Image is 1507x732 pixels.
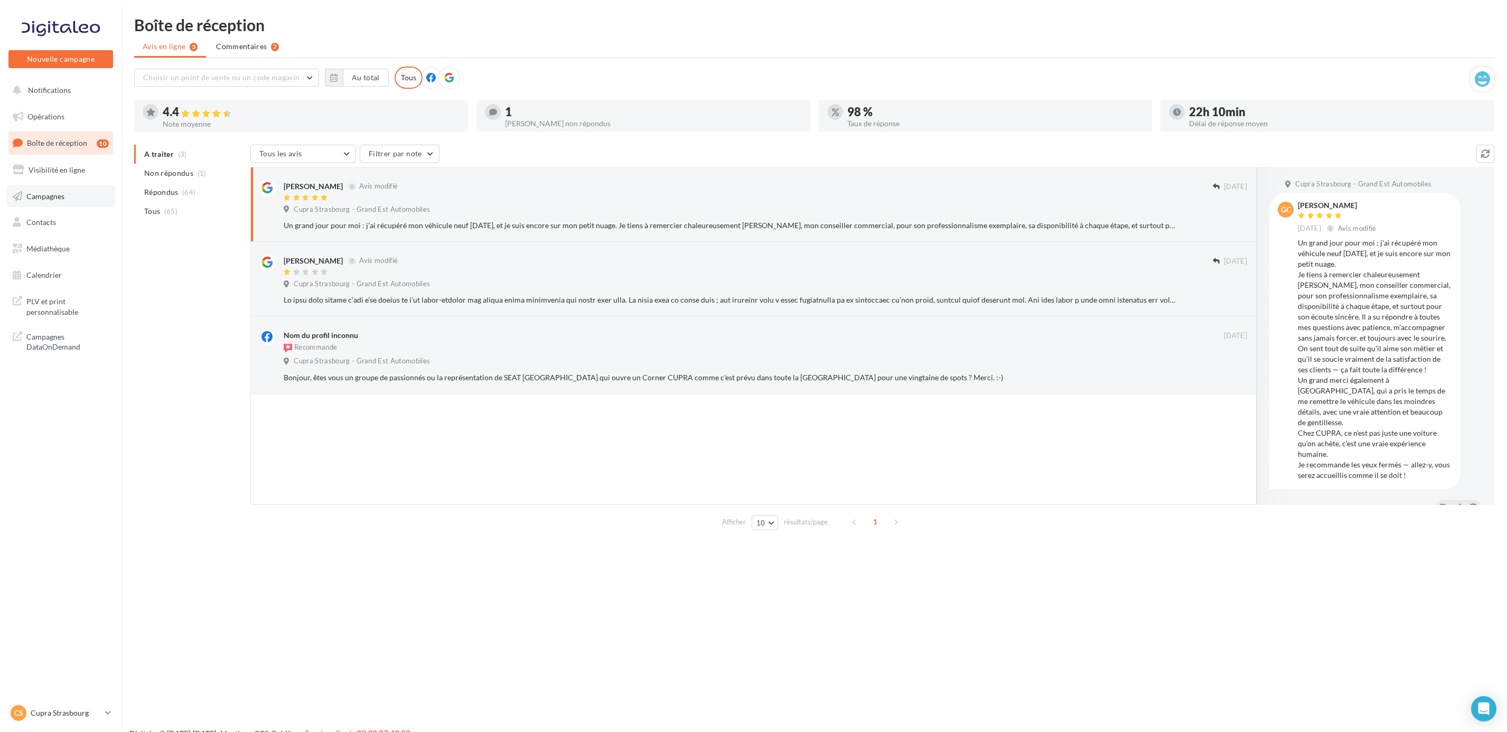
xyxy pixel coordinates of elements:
[1338,224,1377,232] span: Avis modifié
[284,372,1178,383] div: Bonjour, êtes vous un groupe de passionnés ou la représentation de SEAT [GEOGRAPHIC_DATA] qui ouv...
[250,145,356,163] button: Tous les avis
[97,139,109,148] div: 10
[284,343,337,353] div: Recommande
[284,344,292,352] img: recommended.png
[1281,204,1291,215] span: GC
[343,69,389,87] button: Au total
[359,182,398,191] span: Avis modifié
[1471,696,1496,721] div: Open Intercom Messenger
[144,187,179,198] span: Répondus
[284,181,343,192] div: [PERSON_NAME]
[6,325,115,356] a: Campagnes DataOnDemand
[752,515,779,530] button: 10
[259,149,302,158] span: Tous les avis
[6,79,111,101] button: Notifications
[134,69,319,87] button: Choisir un point de vente ou un code magasin
[143,73,299,82] span: Choisir un point de vente ou un code magasin
[294,205,430,214] span: Cupra Strasbourg - Grand Est Automobiles
[284,295,1178,305] div: Lo ipsu dolo sitame c’adi e’se doeius te i’ut labor-etdolor mag aliqua enima minimvenia qui nostr...
[284,330,358,341] div: Nom du profil inconnu
[26,191,64,200] span: Campagnes
[271,43,279,51] div: 7
[284,256,343,266] div: [PERSON_NAME]
[26,244,70,253] span: Médiathèque
[359,257,398,265] span: Avis modifié
[26,330,109,352] span: Campagnes DataOnDemand
[8,703,113,723] a: CS Cupra Strasbourg
[505,106,802,118] div: 1
[1298,224,1321,233] span: [DATE]
[6,159,115,181] a: Visibilité en ligne
[8,50,113,68] button: Nouvelle campagne
[325,69,389,87] button: Au total
[6,238,115,260] a: Médiathèque
[1298,238,1452,481] div: Un grand jour pour moi : j’ai récupéré mon véhicule neuf [DATE], et je suis encore sur mon petit ...
[6,185,115,208] a: Campagnes
[847,106,1144,118] div: 98 %
[31,708,101,718] p: Cupra Strasbourg
[395,67,423,89] div: Tous
[14,708,23,718] span: CS
[6,290,115,321] a: PLV et print personnalisable
[1189,106,1486,118] div: 22h 10min
[1224,182,1247,192] span: [DATE]
[867,513,884,530] span: 1
[27,138,87,147] span: Boîte de réception
[1224,331,1247,341] span: [DATE]
[163,120,460,128] div: Note moyenne
[360,145,439,163] button: Filtrer par note
[198,169,207,177] span: (1)
[144,168,193,179] span: Non répondus
[134,17,1494,33] div: Boîte de réception
[182,188,195,196] span: (64)
[756,519,765,527] span: 10
[847,120,1144,127] div: Taux de réponse
[26,218,56,227] span: Contacts
[1189,120,1486,127] div: Délai de réponse moyen
[26,294,109,317] span: PLV et print personnalisable
[284,220,1178,231] div: Un grand jour pour moi : j’ai récupéré mon véhicule neuf [DATE], et je suis encore sur mon petit ...
[1298,202,1379,209] div: [PERSON_NAME]
[1295,180,1431,189] span: Cupra Strasbourg - Grand Est Automobiles
[27,112,64,121] span: Opérations
[1224,257,1247,266] span: [DATE]
[163,106,460,118] div: 4.4
[6,211,115,233] a: Contacts
[26,270,62,279] span: Calendrier
[722,517,746,527] span: Afficher
[294,356,430,366] span: Cupra Strasbourg - Grand Est Automobiles
[6,132,115,154] a: Boîte de réception10
[216,41,267,52] span: Commentaires
[28,86,71,95] span: Notifications
[29,165,85,174] span: Visibilité en ligne
[6,106,115,128] a: Opérations
[294,279,430,289] span: Cupra Strasbourg - Grand Est Automobiles
[784,517,828,527] span: résultats/page
[164,207,177,215] span: (65)
[6,264,115,286] a: Calendrier
[144,206,160,217] span: Tous
[505,120,802,127] div: [PERSON_NAME] non répondus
